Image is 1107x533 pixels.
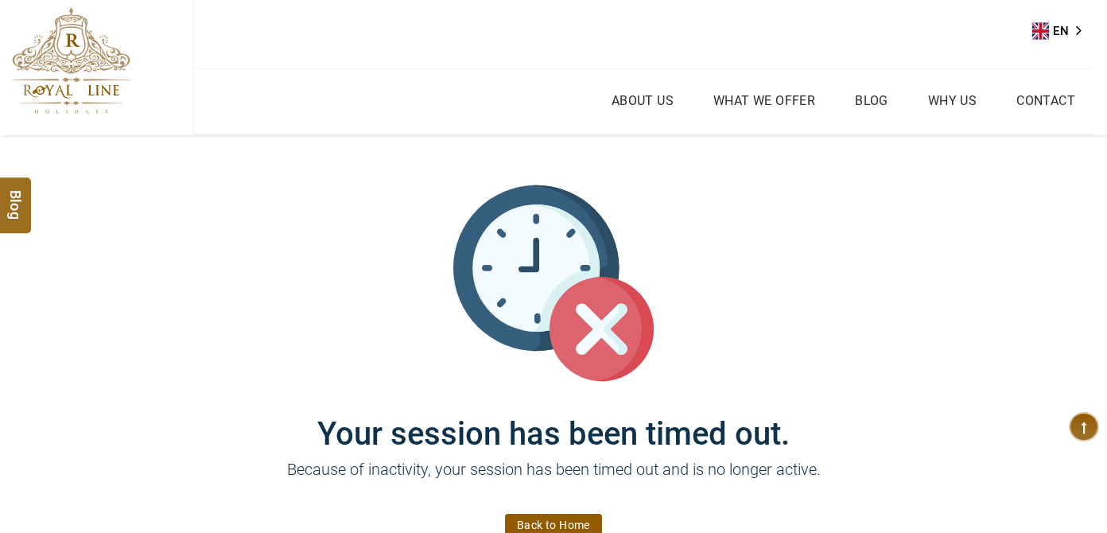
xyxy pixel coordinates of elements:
a: About Us [608,89,678,112]
p: Because of inactivity, your session has been timed out and is no longer active. [76,457,1031,505]
aside: Language selected: English [1032,19,1093,43]
a: Contact [1012,89,1079,112]
h1: Your session has been timed out. [76,383,1031,453]
span: Blog [6,190,26,204]
a: Blog [851,89,892,112]
img: The Royal Line Holidays [12,7,130,115]
img: session_time_out.svg [453,183,654,383]
a: EN [1032,19,1093,43]
a: What we Offer [709,89,819,112]
div: Language [1032,19,1093,43]
a: Why Us [924,89,981,112]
